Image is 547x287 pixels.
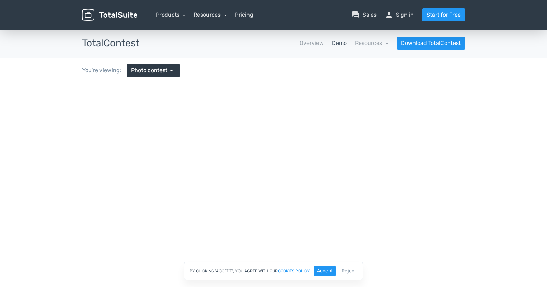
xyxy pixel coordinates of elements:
a: Start for Free [422,8,465,21]
a: Overview [300,39,324,47]
h3: TotalContest [82,38,139,49]
a: Products [156,11,186,18]
a: Resources [194,11,227,18]
div: By clicking "Accept", you agree with our . [184,262,363,280]
a: Photo contest arrow_drop_down [127,64,180,77]
a: Pricing [235,11,253,19]
a: cookies policy [278,269,310,273]
span: arrow_drop_down [167,66,176,75]
button: Reject [339,266,359,276]
button: Accept [314,266,336,276]
a: Resources [355,40,388,46]
a: question_answerSales [352,11,377,19]
span: person [385,11,393,19]
a: Demo [332,39,347,47]
div: You're viewing: [82,66,127,75]
span: Photo contest [131,66,167,75]
span: question_answer [352,11,360,19]
a: Download TotalContest [397,37,465,50]
a: personSign in [385,11,414,19]
img: TotalSuite for WordPress [82,9,137,21]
